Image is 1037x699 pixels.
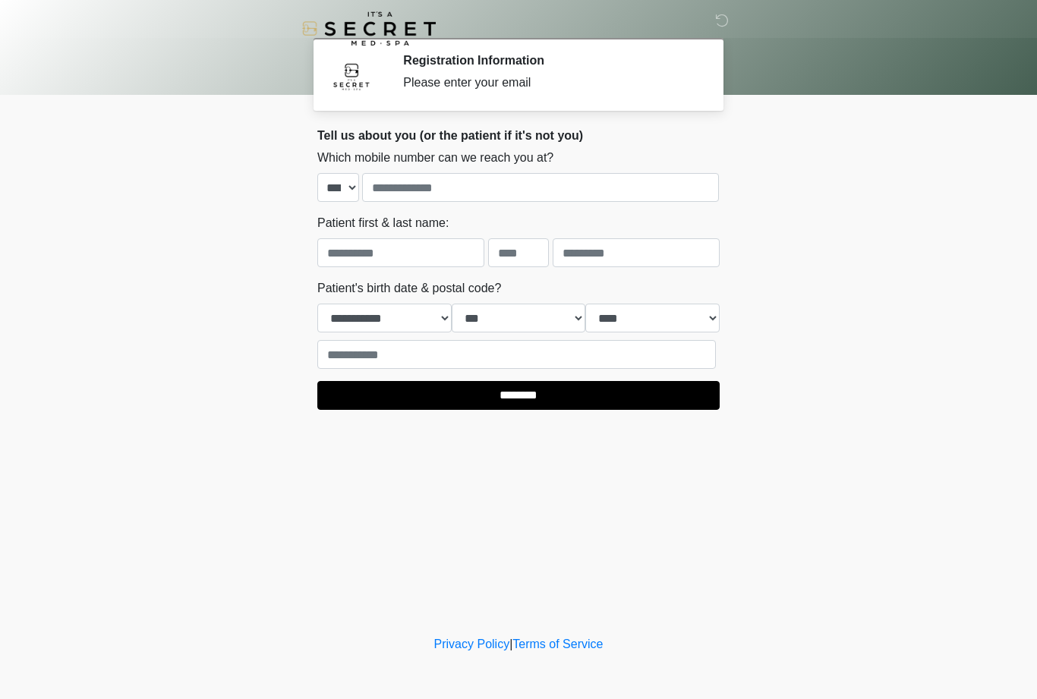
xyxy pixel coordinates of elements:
[317,149,553,167] label: Which mobile number can we reach you at?
[329,53,374,99] img: Agent Avatar
[403,53,697,68] h2: Registration Information
[434,638,510,650] a: Privacy Policy
[317,128,720,143] h2: Tell us about you (or the patient if it's not you)
[403,74,697,92] div: Please enter your email
[509,638,512,650] a: |
[317,279,501,298] label: Patient's birth date & postal code?
[302,11,436,46] img: It's A Secret Med Spa Logo
[512,638,603,650] a: Terms of Service
[317,214,449,232] label: Patient first & last name:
